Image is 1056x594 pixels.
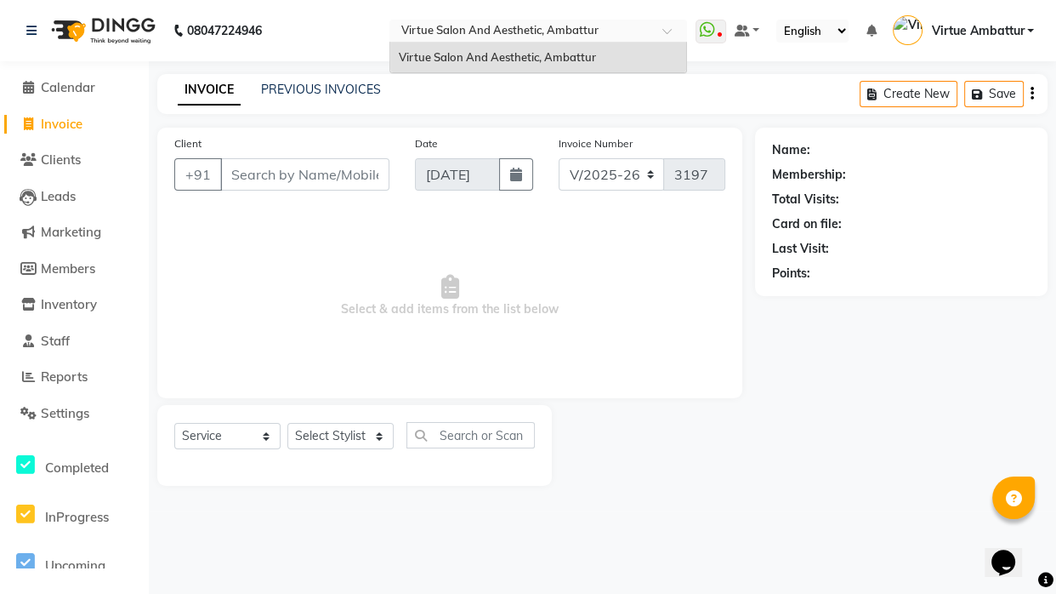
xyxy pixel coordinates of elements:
[41,296,97,312] span: Inventory
[174,211,725,381] span: Select & add items from the list below
[772,191,839,208] div: Total Visits:
[389,42,687,74] ng-dropdown-panel: Options list
[4,332,145,351] a: Staff
[45,557,105,574] span: Upcoming
[772,265,810,283] div: Points:
[772,141,810,159] div: Name:
[220,158,389,191] input: Search by Name/Mobile/Email/Code
[41,116,82,132] span: Invoice
[4,187,145,207] a: Leads
[41,188,76,204] span: Leads
[931,22,1024,40] span: Virtue Ambattur
[4,223,145,243] a: Marketing
[45,460,109,476] span: Completed
[187,7,262,54] b: 08047224946
[178,75,241,106] a: INVOICE
[860,81,957,107] button: Create New
[399,50,596,64] span: Virtue Salon And Aesthetic, Ambattur
[174,136,202,151] label: Client
[559,136,633,151] label: Invoice Number
[4,295,145,315] a: Inventory
[4,368,145,387] a: Reports
[41,151,81,168] span: Clients
[4,404,145,424] a: Settings
[4,78,145,98] a: Calendar
[41,405,89,421] span: Settings
[4,151,145,170] a: Clients
[45,509,109,525] span: InProgress
[41,224,101,240] span: Marketing
[41,368,88,385] span: Reports
[4,115,145,134] a: Invoice
[772,240,829,258] div: Last Visit:
[415,136,438,151] label: Date
[964,81,1024,107] button: Save
[174,158,222,191] button: +91
[41,333,70,349] span: Staff
[985,526,1039,577] iframe: chat widget
[261,82,381,97] a: PREVIOUS INVOICES
[4,260,145,279] a: Members
[893,15,923,45] img: Virtue Ambattur
[772,215,842,233] div: Card on file:
[41,79,95,95] span: Calendar
[43,7,160,54] img: logo
[772,166,846,184] div: Membership:
[406,422,535,448] input: Search or Scan
[41,260,95,277] span: Members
